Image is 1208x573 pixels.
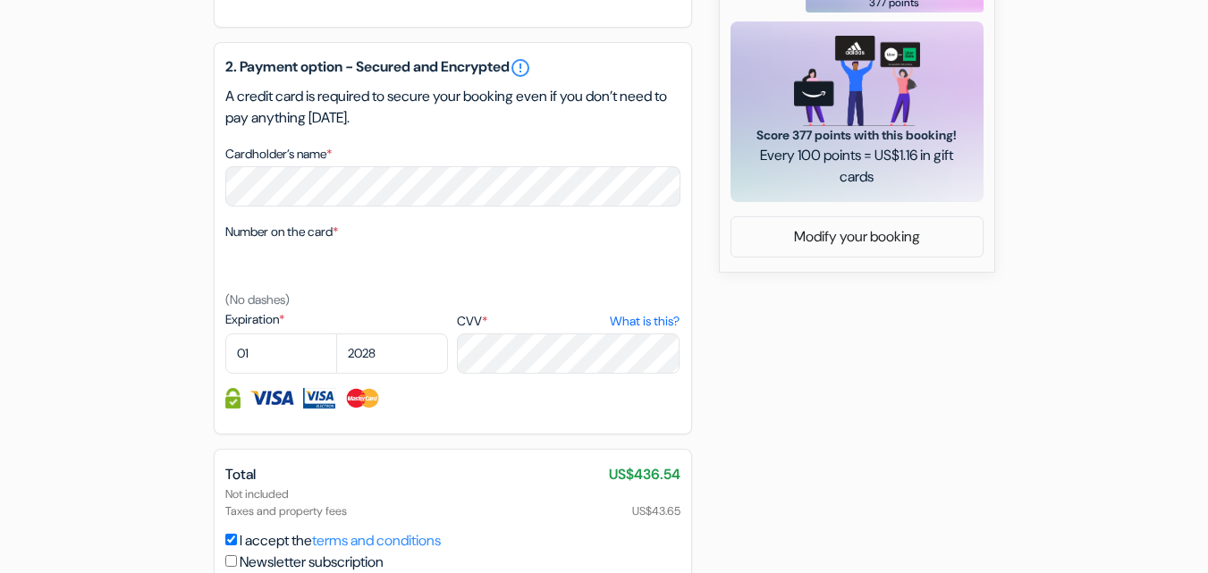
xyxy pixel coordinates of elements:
p: A credit card is required to secure your booking even if you don’t need to pay anything [DATE]. [225,86,680,129]
img: Master Card [344,388,381,409]
span: Every 100 points = US$1.16 in gift cards [752,145,962,188]
span: Score 377 points with this booking! [752,126,962,145]
label: Newsletter subscription [240,552,384,573]
img: Visa [249,388,294,409]
img: Visa Electron [303,388,335,409]
img: gift_card_hero_new.png [794,36,920,126]
label: CVV [457,312,680,331]
span: US$436.54 [609,464,680,485]
h5: 2. Payment option - Secured and Encrypted [225,57,680,79]
a: terms and conditions [312,531,441,550]
span: Total [225,465,256,484]
label: Cardholder’s name [225,145,332,164]
div: Not included Taxes and property fees [225,485,680,519]
a: error_outline [510,57,531,79]
small: (No dashes) [225,291,290,308]
span: US$43.65 [632,502,680,519]
a: Modify your booking [731,220,983,254]
label: Number on the card [225,223,338,241]
a: What is this? [610,312,680,331]
label: Expiration [225,310,448,329]
label: I accept the [240,530,441,552]
img: Credit card information fully secured and encrypted [225,388,241,409]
